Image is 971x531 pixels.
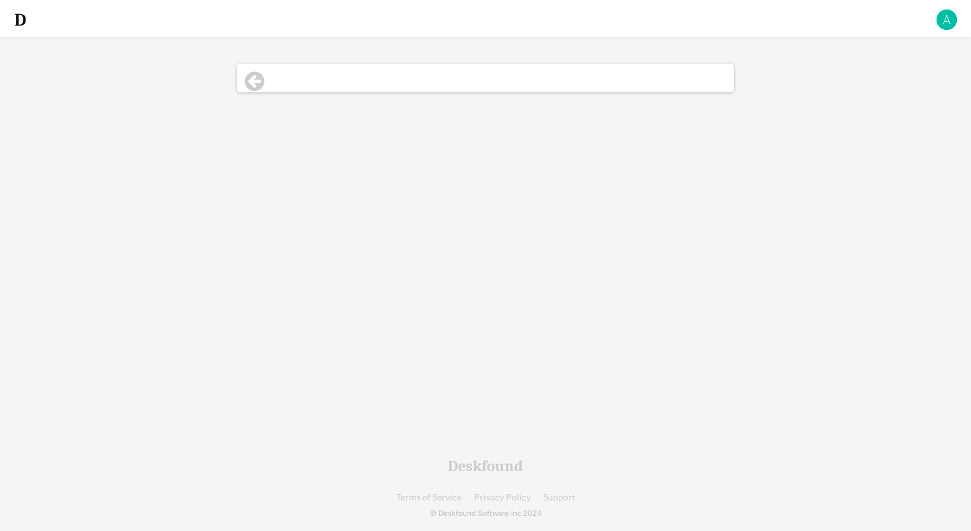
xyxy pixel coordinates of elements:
a: Support [543,493,575,502]
div: Deskfound [448,458,523,474]
a: Privacy Policy [474,493,531,502]
a: Terms of Service [396,493,461,502]
img: d-whitebg.png [13,12,28,27]
img: A.png [935,8,958,31]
